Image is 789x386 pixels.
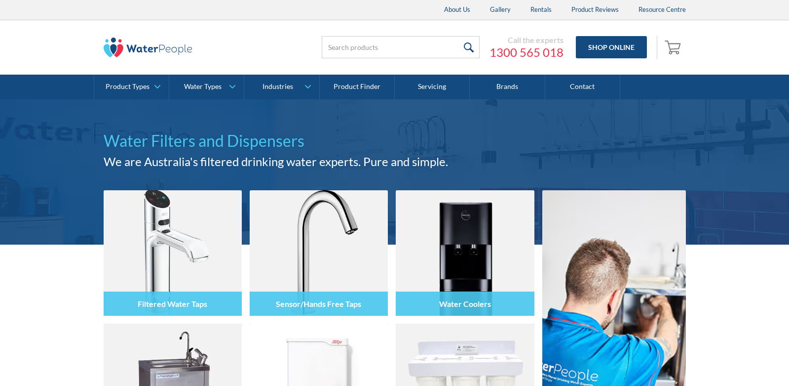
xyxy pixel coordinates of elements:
a: Product Finder [320,75,395,99]
a: Industries [244,75,319,99]
a: Servicing [395,75,470,99]
div: Product Types [106,83,150,91]
img: Filtered Water Taps [104,190,242,316]
div: Industries [263,83,293,91]
h4: Filtered Water Taps [138,299,207,308]
img: Sensor/Hands Free Taps [250,190,388,316]
a: Open empty cart [662,36,686,59]
h4: Water Coolers [439,299,491,308]
a: Water Types [169,75,244,99]
img: Water Coolers [396,190,534,316]
a: 1300 565 018 [489,45,564,60]
h4: Sensor/Hands Free Taps [276,299,361,308]
img: The Water People [104,38,192,57]
iframe: podium webchat widget bubble [690,337,789,386]
a: Shop Online [576,36,647,58]
div: Call the experts [489,35,564,45]
div: Water Types [184,83,222,91]
a: Brands [470,75,545,99]
img: shopping cart [665,39,683,55]
input: Search products [322,36,480,58]
a: Contact [545,75,620,99]
a: Product Types [94,75,169,99]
